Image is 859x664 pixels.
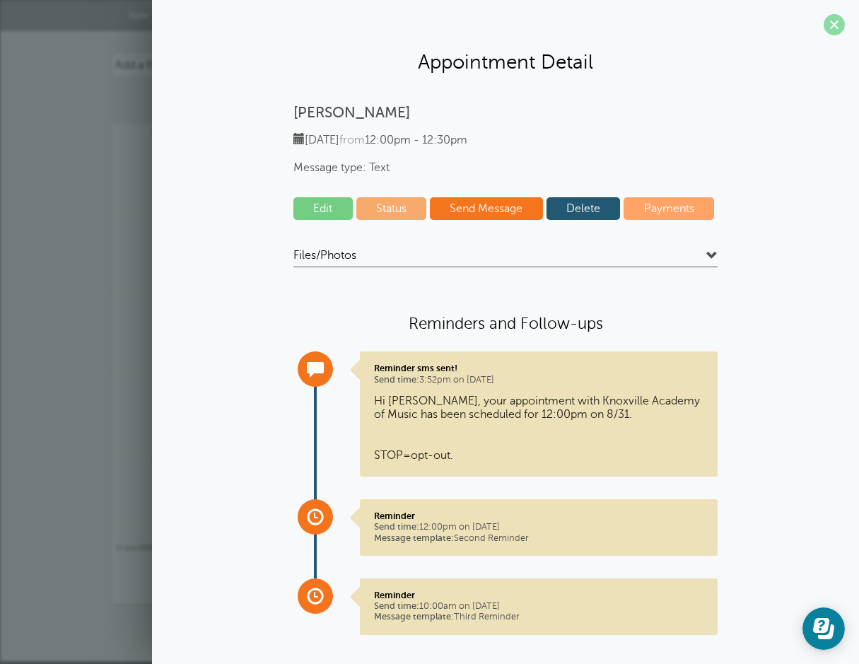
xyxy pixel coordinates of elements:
p: Hi [PERSON_NAME], your appointment with Knoxville Academy of Music has been scheduled for 12:00pm... [374,395,703,462]
span: 31 [150,530,163,541]
span: Message type: Text [293,161,718,175]
a: Delete [547,197,621,220]
a: Payments [624,197,714,220]
span: 17 [150,375,163,385]
span: [DATE] 12:00pm - 12:30pm [293,134,467,146]
a: Send Message [430,197,543,220]
strong: Reminder [374,511,415,521]
p: 3:52pm on [DATE] [374,363,703,385]
span: 24 [150,453,163,463]
h2: Appointment Detail [166,49,845,74]
p: [PERSON_NAME] [293,104,718,122]
h4: Reminders and Follow-ups [293,313,718,334]
span: Message template: [374,612,454,622]
span: 3 [150,219,163,230]
span: New [129,10,148,21]
iframe: Resource center [802,607,845,650]
span: from [339,134,365,146]
span: Jody [116,544,198,552]
span: Send time: [374,375,419,385]
p: 12:00pm on [DATE] Second Reminder [374,511,703,544]
span: Send time: [374,522,419,532]
span: Sun [112,124,202,138]
a: Status [356,197,427,220]
span: Message template: [374,533,454,543]
span: 12pm [123,544,139,552]
strong: Reminder sms sent! [374,363,457,373]
a: 12pm[PERSON_NAME] [116,544,198,552]
p: 10:00am on [DATE] Third Reminder [374,590,703,623]
strong: Reminder [374,590,415,600]
span: 27 [150,141,163,152]
span: 10 [150,297,163,308]
span: Send time: [374,601,419,611]
span: Files/Photos [293,248,356,262]
a: Edit [293,197,353,220]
